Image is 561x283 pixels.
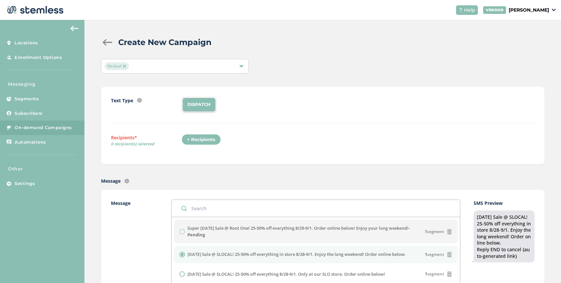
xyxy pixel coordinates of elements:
label: Super [DATE] Sale @ Root One! 25-50% off everything 8/29-9/1. Order online below! Enjoy your long... [187,225,425,238]
img: icon-info-236977d2.svg [125,179,129,183]
span: Automations [15,139,46,146]
span: Segments [15,96,39,102]
span: Subscribers [15,110,43,117]
label: Recipients* [111,134,181,149]
img: icon-info-236977d2.svg [137,98,142,103]
span: segment [425,271,444,277]
input: Search [172,200,460,217]
img: icon-close-accent-8a337256.svg [123,65,126,68]
span: segment [425,229,444,235]
img: icon-arrow-back-accent-c549486e.svg [71,26,78,31]
li: DISPATCH [183,98,215,111]
span: Settings [15,180,35,187]
label: SMS Preview [474,200,535,207]
div: + Recipients [181,134,221,145]
div: VENDOR [483,6,506,14]
span: Locations [15,40,38,46]
h2: Create New Campaign [118,36,212,48]
span: Enrollment Options [15,54,62,61]
strong: 1 [425,229,427,234]
span: Nexleaf [105,62,129,70]
img: logo-dark-0685b13c.svg [5,3,64,17]
div: [DATE] Sale @ SLOCAL! 25-50% off everything in store 8/28-9/1. Enjoy the long weekend! Order onli... [477,214,531,259]
label: [DATE] Sale @ SLOCAL! 25-50% off everything in store 8/28-9/1. Enjoy the long weekend! Order onli... [187,251,406,258]
span: 0 recipient(s) selected [111,141,181,147]
img: icon-help-white-03924b79.svg [459,8,463,12]
label: [DATE] Sale @ SLOCAL! 25-50% off everything 8/28-9/1. Only at our SLO store. Order online below! [187,271,385,278]
span: Help [464,7,475,14]
p: [PERSON_NAME] [509,7,549,14]
label: Message [101,177,121,184]
iframe: Chat Widget [528,251,561,283]
strong: - Pending [187,225,410,238]
span: On-demand Campaigns [15,124,72,131]
img: icon_down-arrow-small-66adaf34.svg [552,9,556,11]
label: Text Type [111,97,133,104]
strong: 1 [425,271,427,277]
span: segment [425,252,444,258]
strong: 1 [425,252,427,257]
